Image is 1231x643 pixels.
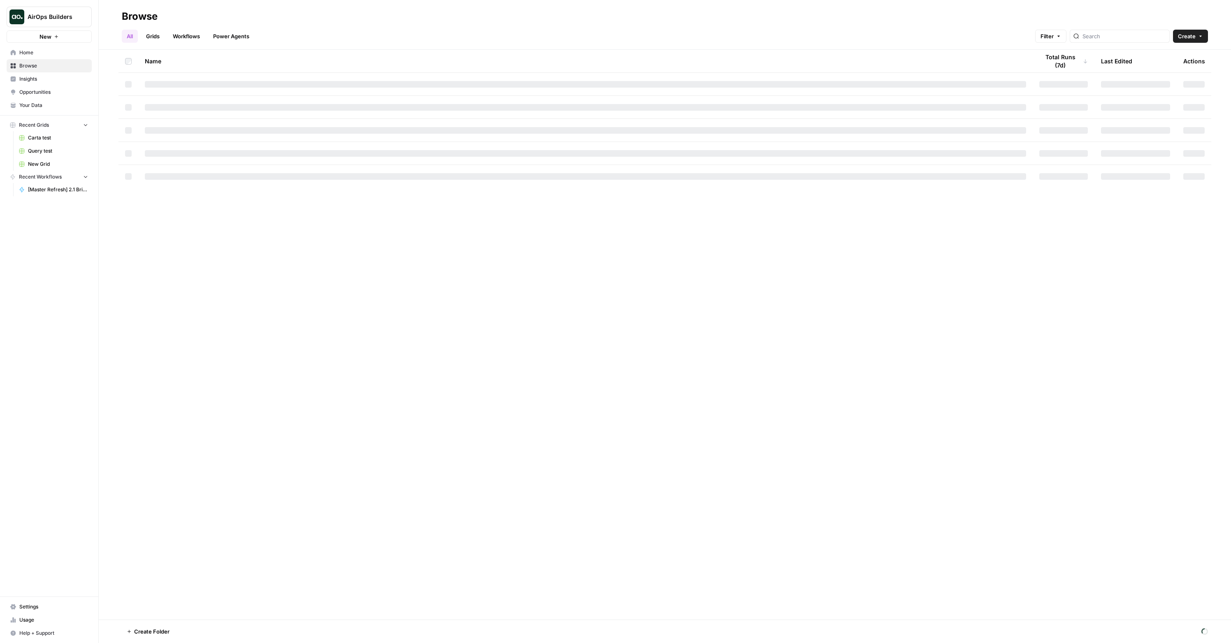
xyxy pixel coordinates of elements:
[15,158,92,171] a: New Grid
[15,131,92,144] a: Carta test
[7,171,92,183] button: Recent Workflows
[122,10,158,23] div: Browse
[7,86,92,99] a: Opportunities
[28,134,88,142] span: Carta test
[15,144,92,158] a: Query test
[208,30,254,43] a: Power Agents
[28,186,88,193] span: [Master Refresh] 2.1 Brief to Outline
[134,627,170,636] span: Create Folder
[1041,32,1054,40] span: Filter
[7,59,92,72] a: Browse
[19,62,88,70] span: Browse
[39,32,51,41] span: New
[7,7,92,27] button: Workspace: AirOps Builders
[15,183,92,196] a: [Master Refresh] 2.1 Brief to Outline
[7,119,92,131] button: Recent Grids
[7,613,92,627] a: Usage
[1082,32,1166,40] input: Search
[122,625,174,638] button: Create Folder
[9,9,24,24] img: AirOps Builders Logo
[19,75,88,83] span: Insights
[145,50,1026,72] div: Name
[7,627,92,640] button: Help + Support
[7,46,92,59] a: Home
[19,102,88,109] span: Your Data
[1039,50,1088,72] div: Total Runs (7d)
[19,88,88,96] span: Opportunities
[1035,30,1066,43] button: Filter
[1178,32,1196,40] span: Create
[168,30,205,43] a: Workflows
[141,30,165,43] a: Grids
[122,30,138,43] a: All
[1173,30,1208,43] button: Create
[19,49,88,56] span: Home
[7,600,92,613] a: Settings
[19,173,62,181] span: Recent Workflows
[19,616,88,624] span: Usage
[1101,50,1132,72] div: Last Edited
[28,160,88,168] span: New Grid
[28,13,77,21] span: AirOps Builders
[19,603,88,611] span: Settings
[1183,50,1205,72] div: Actions
[7,30,92,43] button: New
[19,121,49,129] span: Recent Grids
[19,629,88,637] span: Help + Support
[28,147,88,155] span: Query test
[7,99,92,112] a: Your Data
[7,72,92,86] a: Insights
